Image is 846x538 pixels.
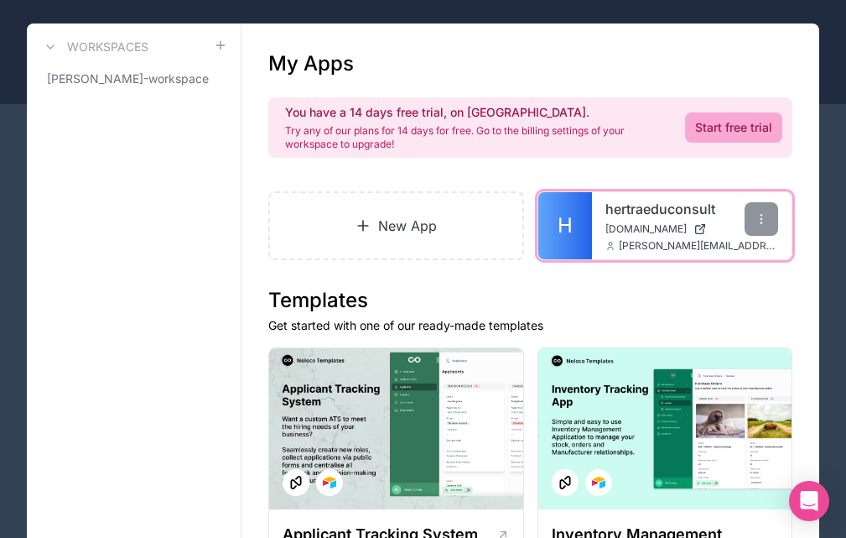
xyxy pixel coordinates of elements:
a: [PERSON_NAME]-workspace [40,64,227,94]
img: Airtable Logo [592,476,605,489]
p: Get started with one of our ready-made templates [268,317,792,334]
h3: Workspaces [67,39,148,55]
p: Try any of our plans for 14 days for free. Go to the billing settings of your workspace to upgrade! [285,124,665,151]
span: H [558,212,573,239]
a: H [538,192,592,259]
img: Airtable Logo [323,476,336,489]
h1: My Apps [268,50,354,77]
a: Start free trial [685,112,782,143]
a: [DOMAIN_NAME] [605,222,779,236]
span: [PERSON_NAME][EMAIL_ADDRESS][DOMAIN_NAME] [619,239,779,253]
span: [DOMAIN_NAME] [605,222,687,236]
span: [PERSON_NAME]-workspace [47,71,209,87]
h1: Templates [268,287,792,314]
a: Workspaces [40,37,148,57]
a: New App [268,191,524,260]
a: hertraeduconsult [605,199,779,219]
h2: You have a 14 days free trial, on [GEOGRAPHIC_DATA]. [285,104,665,121]
div: Open Intercom Messenger [789,481,829,521]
